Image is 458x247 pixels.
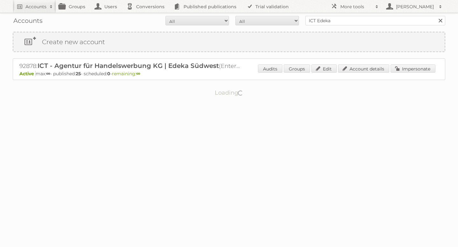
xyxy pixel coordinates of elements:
h2: [PERSON_NAME] [394,3,436,10]
a: Groups [284,64,310,73]
h2: 92878: (Enterprise ∞) - TRIAL [19,62,242,70]
strong: ∞ [136,71,140,77]
span: remaining: [112,71,140,77]
p: Loading [195,86,264,99]
strong: 25 [76,71,81,77]
a: Create new account [13,32,445,51]
span: Active [19,71,36,77]
h2: Accounts [25,3,46,10]
a: Audits [258,64,282,73]
strong: ∞ [46,71,50,77]
a: Edit [311,64,337,73]
strong: 0 [107,71,110,77]
a: Account details [338,64,389,73]
h2: More tools [340,3,372,10]
span: ICT - Agentur für Handelswerbung KG | Edeka Südwest [38,62,219,70]
a: Impersonate [391,64,435,73]
p: max: - published: - scheduled: - [19,71,439,77]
